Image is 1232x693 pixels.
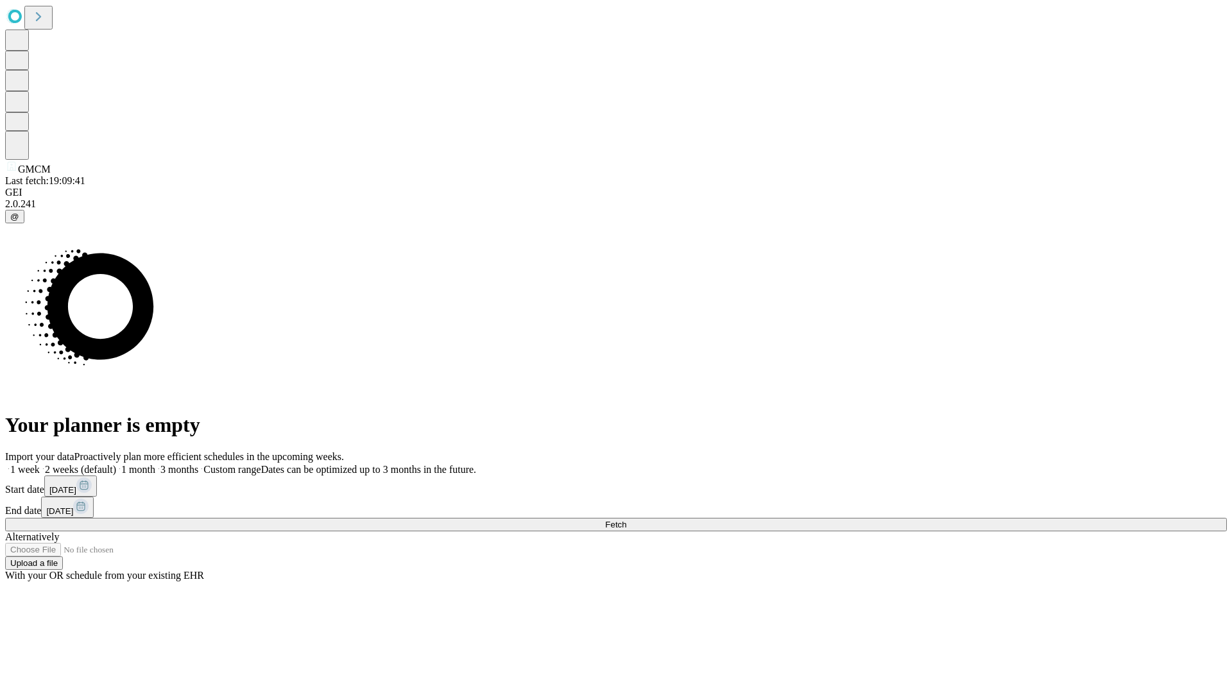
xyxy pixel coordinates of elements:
[5,518,1227,531] button: Fetch
[160,464,198,475] span: 3 months
[5,531,59,542] span: Alternatively
[5,187,1227,198] div: GEI
[5,413,1227,437] h1: Your planner is empty
[121,464,155,475] span: 1 month
[5,198,1227,210] div: 2.0.241
[10,464,40,475] span: 1 week
[5,475,1227,497] div: Start date
[10,212,19,221] span: @
[45,464,116,475] span: 2 weeks (default)
[203,464,261,475] span: Custom range
[5,210,24,223] button: @
[18,164,51,175] span: GMCM
[44,475,97,497] button: [DATE]
[5,175,85,186] span: Last fetch: 19:09:41
[41,497,94,518] button: [DATE]
[74,451,344,462] span: Proactively plan more efficient schedules in the upcoming weeks.
[49,485,76,495] span: [DATE]
[605,520,626,529] span: Fetch
[5,497,1227,518] div: End date
[5,556,63,570] button: Upload a file
[261,464,476,475] span: Dates can be optimized up to 3 months in the future.
[5,451,74,462] span: Import your data
[46,506,73,516] span: [DATE]
[5,570,204,581] span: With your OR schedule from your existing EHR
